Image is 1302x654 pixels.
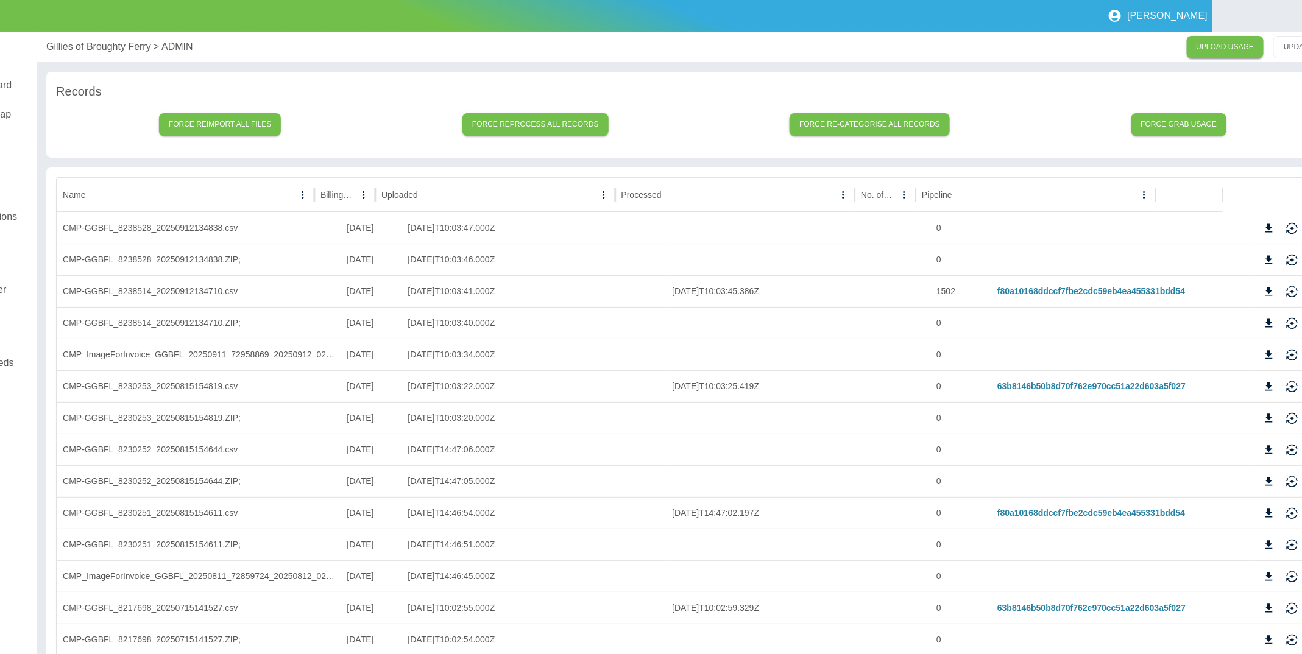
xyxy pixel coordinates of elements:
[341,244,402,275] div: 11/09/2025
[930,497,991,529] div: 0
[1260,219,1278,237] button: Download
[1283,219,1301,237] button: Reimport
[1260,378,1278,396] button: Download
[57,244,341,275] div: CMP-GGBFL_8238528_20250912134838.ZIP;
[402,307,667,339] div: 2025-09-15T10:03:40.000Z
[381,190,418,200] div: Uploaded
[922,190,952,200] div: Pipeline
[46,40,151,54] a: Gillies of Broughty Ferry
[1260,568,1278,586] button: Download
[621,190,662,200] div: Processed
[1260,536,1278,554] button: Download
[57,592,341,624] div: CMP-GGBFL_8217698_20250715141527.csv
[930,307,991,339] div: 0
[402,434,667,465] div: 2025-08-15T14:47:06.000Z
[1283,568,1301,586] button: Reimport
[355,186,372,203] button: Billing Date column menu
[341,370,402,402] div: 11/08/2025
[1283,409,1301,427] button: Reimport
[402,370,667,402] div: 2025-08-18T10:03:22.000Z
[930,560,991,592] div: 0
[790,113,950,136] button: Force re-categorise all records
[1283,536,1301,554] button: Reimport
[341,434,402,465] div: 11/08/2025
[341,592,402,624] div: 11/07/2025
[402,339,667,370] div: 2025-09-12T10:03:34.000Z
[57,307,341,339] div: CMP-GGBFL_8238514_20250912134710.ZIP;
[666,275,930,307] div: 2025-09-15T10:03:45.386Z
[896,186,913,203] button: No. of rows column menu
[402,529,667,560] div: 2025-08-15T14:46:51.000Z
[63,190,85,200] div: Name
[1283,346,1301,364] button: Reimport
[1260,346,1278,364] button: Download
[402,465,667,497] div: 2025-08-15T14:47:05.000Z
[930,402,991,434] div: 0
[1260,599,1278,617] button: Download
[930,592,991,624] div: 0
[1283,599,1301,617] button: Reimport
[861,190,894,200] div: No. of rows
[341,529,402,560] div: 11/08/2025
[462,113,609,136] button: Force reprocess all records
[835,186,852,203] button: Processed column menu
[666,497,930,529] div: 2025-08-15T14:47:02.197Z
[1260,314,1278,332] button: Download
[930,370,991,402] div: 0
[154,40,159,54] p: >
[402,402,667,434] div: 2025-08-18T10:03:20.000Z
[402,497,667,529] div: 2025-08-15T14:46:54.000Z
[997,508,1185,518] a: f80a10168ddccf7fbe2cdc59eb4ea455331bdd54
[402,244,667,275] div: 2025-09-15T10:03:46.000Z
[57,497,341,529] div: CMP-GGBFL_8230251_20250815154611.csv
[930,434,991,465] div: 0
[1283,283,1301,301] button: Reimport
[57,529,341,560] div: CMP-GGBFL_8230251_20250815154611.ZIP;
[341,212,402,244] div: 11/09/2025
[1283,251,1301,269] button: Reimport
[930,529,991,560] div: 0
[57,402,341,434] div: CMP-GGBFL_8230253_20250815154819.ZIP;
[1187,36,1264,58] a: UPLOAD USAGE
[997,381,1186,391] a: 63b8146b50b8d70f762e970cc51a22d603a5f027
[930,339,991,370] div: 0
[1283,378,1301,396] button: Reimport
[1260,441,1278,459] button: Download
[666,592,930,624] div: 2025-07-16T10:02:59.329Z
[930,465,991,497] div: 0
[57,212,341,244] div: CMP-GGBFL_8238528_20250912134838.csv
[1260,283,1278,301] button: Download
[1283,504,1301,522] button: Reimport
[57,339,341,370] div: CMP_ImageForInvoice_GGBFL_20250911_72958869_20250912_025607.PDF;
[1260,251,1278,269] button: Download
[930,212,991,244] div: 0
[402,592,667,624] div: 2025-07-16T10:02:55.000Z
[402,212,667,244] div: 2025-09-15T10:03:47.000Z
[341,339,402,370] div: 11/09/2025
[595,186,612,203] button: Uploaded column menu
[57,465,341,497] div: CMP-GGBFL_8230252_20250815154644.ZIP;
[930,244,991,275] div: 0
[57,434,341,465] div: CMP-GGBFL_8230252_20250815154644.csv
[1283,314,1301,332] button: Reimport
[1136,186,1153,203] button: Pipeline column menu
[1283,441,1301,459] button: Reimport
[341,275,402,307] div: 11/09/2025
[997,286,1185,296] a: f80a10168ddccf7fbe2cdc59eb4ea455331bdd54
[159,113,281,136] button: Force reimport all files
[997,603,1186,613] a: 63b8146b50b8d70f762e970cc51a22d603a5f027
[294,186,311,203] button: Name column menu
[341,465,402,497] div: 11/08/2025
[57,560,341,592] div: CMP_ImageForInvoice_GGBFL_20250811_72859724_20250812_025705.PDF;
[341,497,402,529] div: 11/08/2025
[1283,631,1301,649] button: Reimport
[1127,10,1208,21] p: [PERSON_NAME]
[57,275,341,307] div: CMP-GGBFL_8238514_20250912134710.csv
[1283,473,1301,491] button: Reimport
[161,40,193,54] a: ADMIN
[1260,504,1278,522] button: Download
[320,190,354,200] div: Billing Date
[341,560,402,592] div: 11/08/2025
